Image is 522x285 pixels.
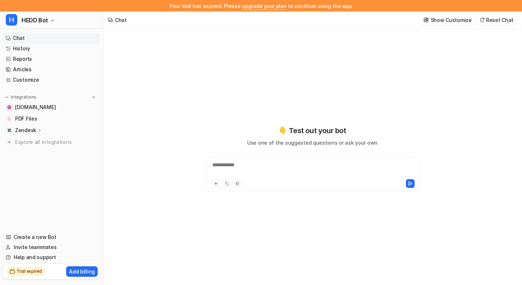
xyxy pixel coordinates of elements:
[421,15,475,25] button: Show Customize
[3,242,100,252] a: Invite teammates
[3,64,100,74] a: Articles
[3,137,100,147] a: Explore all integrations
[6,139,13,146] img: explore all integrations
[431,16,472,24] p: Show Customize
[3,232,100,242] a: Create a new Bot
[3,114,100,124] a: PDF FilesPDF Files
[115,16,127,24] div: Chat
[11,94,36,100] p: Integrations
[6,14,17,26] span: H
[3,33,100,43] a: Chat
[17,268,42,275] h2: Trial expired
[3,252,100,262] a: Help and support
[4,95,9,100] img: expand menu
[424,17,429,23] img: customize
[3,102,100,112] a: hedd.audio[DOMAIN_NAME]
[7,105,11,109] img: hedd.audio
[15,136,97,148] span: Explore all integrations
[69,268,95,275] p: Add billing
[242,3,286,9] a: upgrade your plan
[480,17,485,23] img: reset
[477,15,516,25] button: Reset Chat
[15,127,36,134] p: Zendesk
[3,75,100,85] a: Customize
[3,54,100,64] a: Reports
[247,139,378,146] p: Use one of the suggested questions or ask your own
[7,117,11,121] img: PDF Files
[7,128,11,132] img: Zendesk
[3,94,38,101] button: Integrations
[15,104,56,111] span: [DOMAIN_NAME]
[3,44,100,54] a: History
[91,95,96,100] img: menu_add.svg
[22,15,48,25] span: HEDD Bot
[15,115,37,122] span: PDF Files
[278,125,346,136] p: 👇 Test out your bot
[66,266,98,277] button: Add billing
